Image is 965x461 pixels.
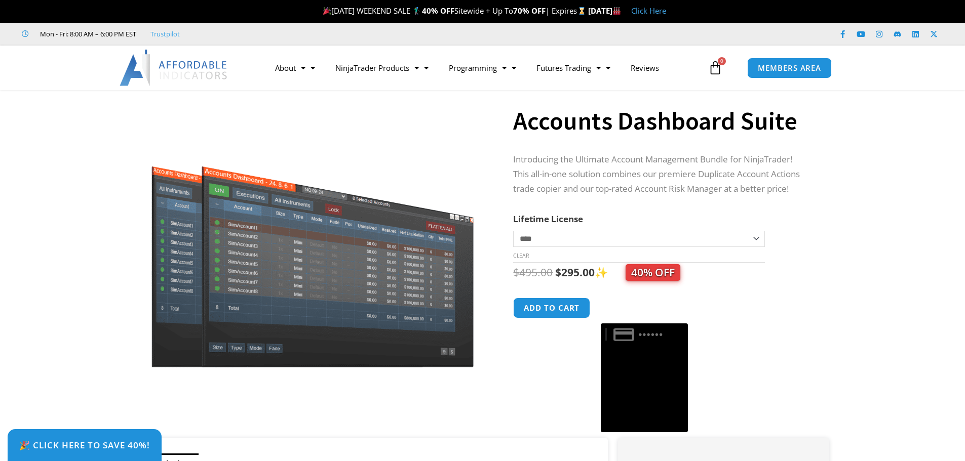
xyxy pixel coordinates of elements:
[513,103,809,139] h1: Accounts Dashboard Suite
[439,56,526,79] a: Programming
[613,7,621,15] img: 🏭
[595,265,680,279] span: ✨
[321,6,588,16] span: [DATE] WEEKEND SALE 🏌️‍♂️ Sitewide + Up To | Expires
[19,441,150,449] span: 🎉 Click Here to save 40%!
[578,7,586,15] img: ⌛
[555,265,595,279] bdi: 295.00
[747,58,832,78] a: MEMBERS AREA
[8,429,162,461] a: 🎉 Click Here to save 40%!
[588,6,621,16] strong: [DATE]
[323,7,331,15] img: 🎉
[758,64,821,72] span: MEMBERS AREA
[626,264,680,281] span: 40% OFF
[555,265,561,279] span: $
[639,329,665,340] text: ••••••
[150,108,476,367] img: Screenshot 2024-08-26 155710eeeee
[513,152,809,196] p: Introducing the Ultimate Account Management Bundle for NinjaTrader! This all-in-one solution comb...
[621,56,669,79] a: Reviews
[150,28,180,40] a: Trustpilot
[599,296,690,320] iframe: Secure express checkout frame
[513,298,590,318] button: Add to cart
[513,265,519,279] span: $
[422,6,454,16] strong: 40% OFF
[513,213,583,225] label: Lifetime License
[631,6,666,16] a: Click Here
[513,265,553,279] bdi: 495.00
[513,6,546,16] strong: 70% OFF
[526,56,621,79] a: Futures Trading
[513,252,529,259] a: Clear options
[601,323,688,433] button: Buy with GPay
[325,56,439,79] a: NinjaTrader Products
[120,50,228,86] img: LogoAI | Affordable Indicators – NinjaTrader
[718,57,726,65] span: 0
[37,28,136,40] span: Mon - Fri: 8:00 AM – 6:00 PM EST
[265,56,706,79] nav: Menu
[265,56,325,79] a: About
[693,53,738,82] a: 0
